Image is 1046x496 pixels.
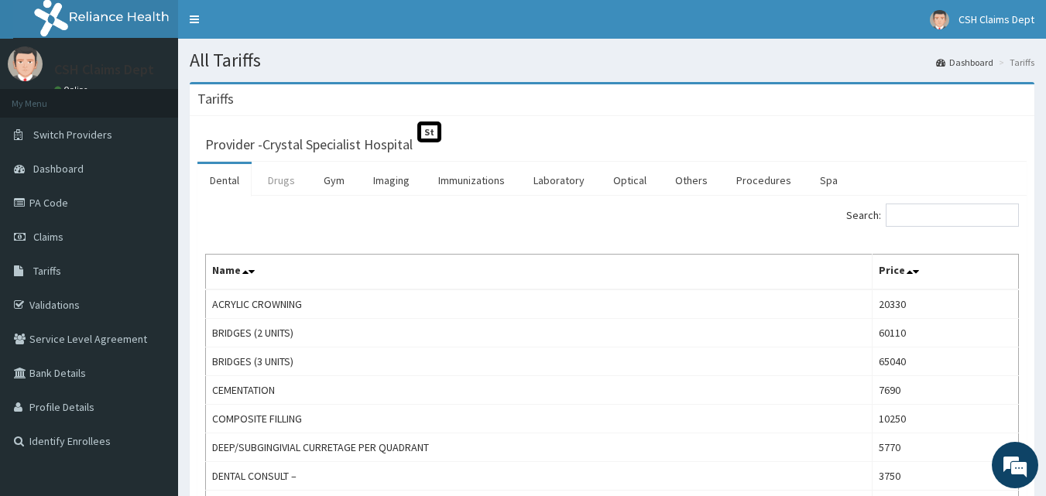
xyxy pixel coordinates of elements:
a: Spa [808,164,850,197]
td: 20330 [872,289,1018,319]
span: Claims [33,230,63,244]
td: 65040 [872,347,1018,376]
textarea: Type your message and hit 'Enter' [8,331,295,385]
span: St [417,121,441,142]
img: User Image [8,46,43,81]
td: DEEP/SUBGINGIVIAL CURRETAGE PER QUADRANT [206,433,873,462]
label: Search: [846,204,1019,227]
input: Search: [886,204,1019,227]
td: 3750 [872,462,1018,491]
span: We're online! [90,149,214,306]
p: CSH Claims Dept [54,63,154,77]
h3: Tariffs [197,92,234,106]
th: Name [206,255,873,290]
span: Tariffs [33,264,61,278]
td: 5770 [872,433,1018,462]
a: Laboratory [521,164,597,197]
a: Imaging [361,164,422,197]
img: d_794563401_company_1708531726252_794563401 [29,77,63,116]
a: Dental [197,164,252,197]
img: User Image [930,10,949,29]
td: 7690 [872,376,1018,405]
td: COMPOSITE FILLING [206,405,873,433]
h1: All Tariffs [190,50,1034,70]
a: Others [663,164,720,197]
div: Minimize live chat window [254,8,291,45]
a: Procedures [724,164,804,197]
td: DENTAL CONSULT – [206,462,873,491]
td: CEMENTATION [206,376,873,405]
td: BRIDGES (2 UNITS) [206,319,873,347]
span: Switch Providers [33,128,112,142]
td: BRIDGES (3 UNITS) [206,347,873,376]
td: ACRYLIC CROWNING [206,289,873,319]
th: Price [872,255,1018,290]
a: Online [54,84,91,95]
a: Gym [311,164,357,197]
a: Dashboard [936,56,993,69]
span: Dashboard [33,162,84,176]
h3: Provider - Crystal Specialist Hospital [205,138,413,152]
td: 10250 [872,405,1018,433]
a: Drugs [255,164,307,197]
a: Optical [601,164,659,197]
td: 60110 [872,319,1018,347]
span: CSH Claims Dept [959,12,1034,26]
div: Chat with us now [81,87,260,107]
a: Immunizations [426,164,517,197]
li: Tariffs [995,56,1034,69]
